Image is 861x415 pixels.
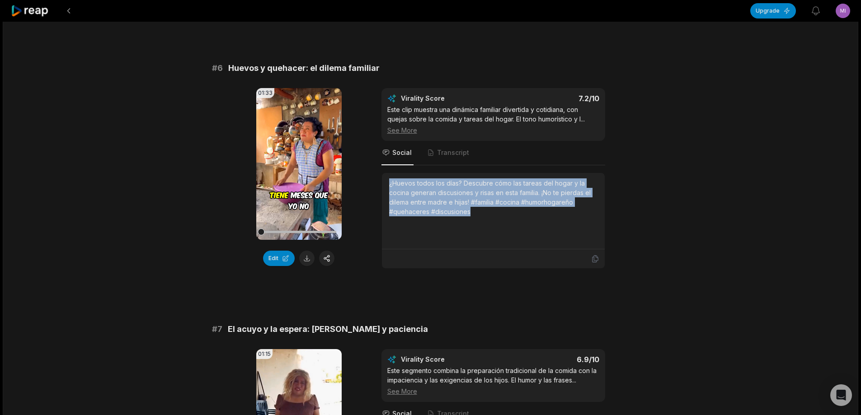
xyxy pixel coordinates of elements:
[381,141,605,165] nav: Tabs
[392,148,412,157] span: Social
[228,323,428,336] span: El acuyo y la espera: [PERSON_NAME] y paciencia
[401,94,498,103] div: Virality Score
[401,355,498,364] div: Virality Score
[256,88,342,240] video: Your browser does not support mp4 format.
[387,126,599,135] div: See More
[750,3,796,19] button: Upgrade
[502,355,599,364] div: 6.9 /10
[389,178,598,216] div: ¿Huevos todos los días? Descubre cómo las tareas del hogar y la cocina generan discusiones y risa...
[228,62,380,75] span: Huevos y quehacer: el dilema familiar
[387,387,599,396] div: See More
[387,366,599,396] div: Este segmento combina la preparación tradicional de la comida con la impaciencia y las exigencias...
[437,148,469,157] span: Transcript
[387,105,599,135] div: Este clip muestra una dinámica familiar divertida y cotidiana, con quejas sobre la comida y tarea...
[502,94,599,103] div: 7.2 /10
[212,62,223,75] span: # 6
[830,384,852,406] div: Open Intercom Messenger
[263,251,295,266] button: Edit
[212,323,222,336] span: # 7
